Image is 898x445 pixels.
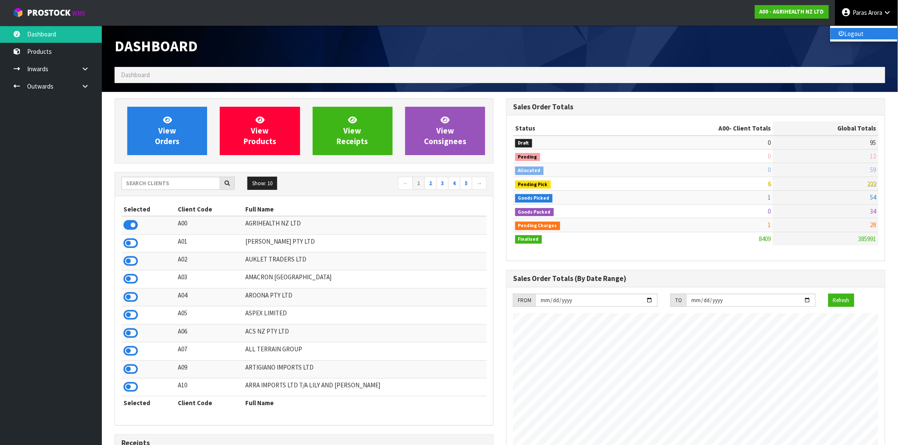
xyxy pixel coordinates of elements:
[831,28,898,39] a: Logout
[243,360,487,378] td: ARTIGIANO IMPORTS LTD
[243,378,487,396] td: ARRA IMPORTS LTD T/A LILY AND [PERSON_NAME]
[768,193,771,201] span: 1
[243,396,487,410] th: Full Name
[155,115,180,147] span: View Orders
[243,203,487,216] th: Full Name
[424,177,437,190] a: 2
[313,107,393,155] a: ViewReceipts
[870,193,876,201] span: 54
[859,235,876,243] span: 385991
[472,177,487,190] a: →
[436,177,449,190] a: 3
[513,275,878,283] h3: Sales Order Totals (By Date Range)
[515,222,560,230] span: Pending Charges
[244,115,276,147] span: View Products
[337,115,368,147] span: View Receipts
[13,7,23,18] img: cube-alt.png
[513,294,536,307] div: FROM
[176,342,243,360] td: A07
[176,234,243,252] td: A01
[121,396,176,410] th: Selected
[121,71,150,79] span: Dashboard
[515,153,540,161] span: Pending
[768,166,771,174] span: 0
[176,396,243,410] th: Client Code
[870,166,876,174] span: 59
[759,235,771,243] span: 8409
[515,208,554,217] span: Goods Packed
[634,122,773,135] th: - Client Totals
[515,167,544,175] span: Allocated
[243,342,487,360] td: ALL TERRAIN GROUP
[515,194,553,203] span: Goods Picked
[671,294,686,307] div: TO
[398,177,413,190] a: ←
[176,252,243,270] td: A02
[243,216,487,234] td: AGRIHEALTH NZ LTD
[768,207,771,215] span: 0
[121,203,176,216] th: Selected
[718,124,729,132] span: A00
[176,306,243,324] td: A05
[515,235,542,244] span: Finalised
[755,5,829,19] a: A00 - AGRIHEALTH NZ LTD
[460,177,472,190] a: 5
[243,288,487,306] td: AROONA PTY LTD
[243,324,487,342] td: ACS NZ PTY LTD
[513,122,634,135] th: Status
[176,203,243,216] th: Client Code
[176,270,243,288] td: A03
[127,107,207,155] a: ViewOrders
[413,177,425,190] a: 1
[405,107,485,155] a: ViewConsignees
[247,177,277,190] button: Show: 10
[870,152,876,160] span: 12
[72,9,85,17] small: WMS
[515,181,551,189] span: Pending Pick
[176,288,243,306] td: A04
[243,306,487,324] td: ASPEX LIMITED
[448,177,460,190] a: 4
[870,207,876,215] span: 34
[243,270,487,288] td: AMACRON [GEOGRAPHIC_DATA]
[115,37,198,55] span: Dashboard
[773,122,878,135] th: Global Totals
[243,252,487,270] td: AUKLET TRADERS LTD
[310,177,487,192] nav: Page navigation
[176,216,243,234] td: A00
[243,234,487,252] td: [PERSON_NAME] PTY LTD
[768,221,771,229] span: 1
[220,107,300,155] a: ViewProducts
[121,177,220,190] input: Search clients
[768,139,771,147] span: 0
[870,221,876,229] span: 28
[870,139,876,147] span: 95
[176,360,243,378] td: A09
[768,180,771,188] span: 6
[176,324,243,342] td: A06
[515,139,532,147] span: Draft
[867,180,876,188] span: 222
[27,7,70,18] span: ProStock
[424,115,466,147] span: View Consignees
[176,378,243,396] td: A10
[828,294,854,307] button: Refresh
[513,103,878,111] h3: Sales Order Totals
[853,8,867,17] span: Paras
[768,152,771,160] span: 0
[868,8,882,17] span: Arora
[760,8,824,15] strong: A00 - AGRIHEALTH NZ LTD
